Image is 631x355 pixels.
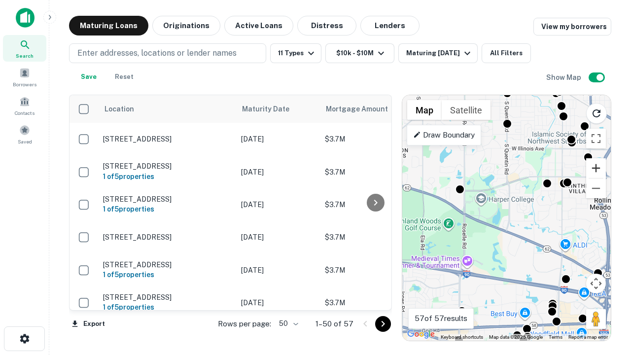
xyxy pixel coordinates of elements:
[326,103,401,115] span: Mortgage Amount
[224,16,293,35] button: Active Loans
[108,67,140,87] button: Reset
[415,313,467,324] p: 57 of 57 results
[586,129,606,148] button: Toggle fullscreen view
[442,100,491,120] button: Show satellite imagery
[586,178,606,198] button: Zoom out
[103,162,231,171] p: [STREET_ADDRESS]
[152,16,220,35] button: Originations
[241,232,315,243] p: [DATE]
[586,103,607,124] button: Reload search area
[325,134,423,144] p: $3.7M
[398,43,478,63] button: Maturing [DATE]
[103,195,231,204] p: [STREET_ADDRESS]
[3,64,46,90] a: Borrowers
[315,318,353,330] p: 1–50 of 57
[218,318,271,330] p: Rows per page:
[325,265,423,276] p: $3.7M
[568,334,608,340] a: Report a map error
[546,72,583,83] h6: Show Map
[103,302,231,313] h6: 1 of 5 properties
[16,52,34,60] span: Search
[103,171,231,182] h6: 1 of 5 properties
[241,297,315,308] p: [DATE]
[69,43,266,63] button: Enter addresses, locations or lender names
[69,317,107,331] button: Export
[275,317,300,331] div: 50
[325,199,423,210] p: $3.7M
[586,158,606,178] button: Zoom in
[325,297,423,308] p: $3.7M
[325,167,423,177] p: $3.7M
[103,233,231,242] p: [STREET_ADDRESS]
[441,334,483,341] button: Keyboard shortcuts
[405,328,437,341] img: Google
[103,293,231,302] p: [STREET_ADDRESS]
[549,334,562,340] a: Terms (opens in new tab)
[325,43,394,63] button: $10k - $10M
[3,35,46,62] a: Search
[3,121,46,147] a: Saved
[103,260,231,269] p: [STREET_ADDRESS]
[413,129,475,141] p: Draw Boundary
[489,334,543,340] span: Map data ©2025 Google
[241,199,315,210] p: [DATE]
[103,135,231,143] p: [STREET_ADDRESS]
[297,16,356,35] button: Distress
[18,138,32,145] span: Saved
[241,134,315,144] p: [DATE]
[586,309,606,329] button: Drag Pegman onto the map to open Street View
[98,95,236,123] th: Location
[103,204,231,214] h6: 1 of 5 properties
[407,100,442,120] button: Show street map
[236,95,320,123] th: Maturity Date
[13,80,36,88] span: Borrowers
[320,95,428,123] th: Mortgage Amount
[104,103,134,115] span: Location
[3,92,46,119] a: Contacts
[405,328,437,341] a: Open this area in Google Maps (opens a new window)
[73,67,105,87] button: Save your search to get updates of matches that match your search criteria.
[406,47,473,59] div: Maturing [DATE]
[77,47,237,59] p: Enter addresses, locations or lender names
[582,245,631,292] iframe: Chat Widget
[360,16,420,35] button: Lenders
[270,43,321,63] button: 11 Types
[482,43,531,63] button: All Filters
[402,95,611,341] div: 0 0
[16,8,35,28] img: capitalize-icon.png
[325,232,423,243] p: $3.7M
[375,316,391,332] button: Go to next page
[241,265,315,276] p: [DATE]
[242,103,302,115] span: Maturity Date
[533,18,611,35] a: View my borrowers
[69,16,148,35] button: Maturing Loans
[241,167,315,177] p: [DATE]
[15,109,35,117] span: Contacts
[103,269,231,280] h6: 1 of 5 properties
